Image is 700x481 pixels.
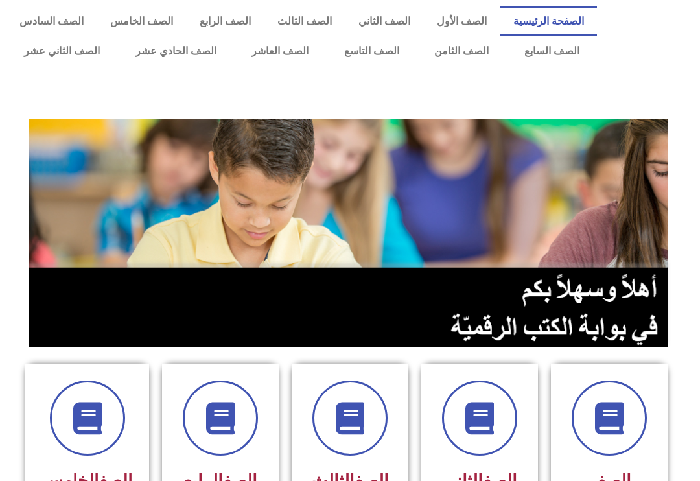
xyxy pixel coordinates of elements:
a: الصف الرابع [187,6,264,36]
a: الصف الثالث [264,6,345,36]
a: الصف الحادي عشر [117,36,234,66]
a: الصف التاسع [326,36,417,66]
a: الصف السادس [6,6,97,36]
a: الصف الثاني عشر [6,36,118,66]
a: الصف الثاني [345,6,423,36]
a: الصفحة الرئيسية [500,6,597,36]
a: الصف الخامس [97,6,187,36]
a: الصف السابع [506,36,597,66]
a: الصف العاشر [234,36,327,66]
a: الصف الثامن [417,36,507,66]
a: الصف الأول [423,6,500,36]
